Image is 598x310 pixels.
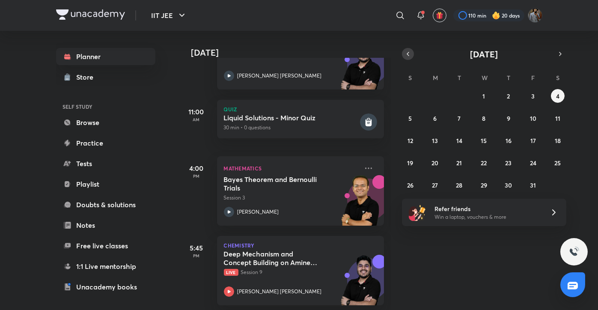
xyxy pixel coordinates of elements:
abbr: October 26, 2025 [407,181,414,189]
abbr: Saturday [556,74,559,82]
abbr: October 2, 2025 [507,92,510,100]
abbr: Monday [433,74,438,82]
button: October 16, 2025 [502,134,515,147]
abbr: October 25, 2025 [554,159,561,167]
abbr: October 4, 2025 [556,92,559,100]
img: unacademy [337,39,384,98]
button: October 13, 2025 [428,134,442,147]
button: [DATE] [414,48,554,60]
span: [DATE] [470,48,498,60]
abbr: Tuesday [458,74,461,82]
button: October 6, 2025 [428,111,442,125]
abbr: October 31, 2025 [530,181,536,189]
h5: 5:45 [179,243,214,253]
abbr: Friday [531,74,535,82]
abbr: October 22, 2025 [481,159,487,167]
button: October 15, 2025 [477,134,491,147]
button: October 5, 2025 [403,111,417,125]
button: October 3, 2025 [526,89,540,103]
h5: Deep Mechanism and Concept Building on Amines & N-Containing Compounds - 8 [224,250,330,267]
p: [PERSON_NAME] [238,208,279,216]
button: October 17, 2025 [526,134,540,147]
button: October 7, 2025 [452,111,466,125]
h6: SELF STUDY [56,99,155,114]
button: October 24, 2025 [526,156,540,170]
abbr: October 28, 2025 [456,181,463,189]
span: Live [224,269,238,276]
div: Store [77,72,99,82]
img: ttu [569,247,579,257]
abbr: October 14, 2025 [456,137,462,145]
abbr: Thursday [507,74,510,82]
abbr: October 10, 2025 [530,114,536,122]
img: referral [409,204,426,221]
a: Playlist [56,176,155,193]
abbr: October 12, 2025 [408,137,413,145]
abbr: October 29, 2025 [481,181,487,189]
p: [PERSON_NAME] [PERSON_NAME] [238,288,322,295]
img: Shivam Munot [528,8,542,23]
h5: Bayes Theorem and Bernoulli Trials [224,175,330,192]
p: PM [179,253,214,258]
button: October 29, 2025 [477,178,491,192]
p: Chemistry [224,243,377,248]
button: October 9, 2025 [502,111,515,125]
button: October 27, 2025 [428,178,442,192]
p: Quiz [224,107,377,112]
abbr: October 5, 2025 [408,114,412,122]
button: October 31, 2025 [526,178,540,192]
a: Free live classes [56,237,155,254]
p: PM [179,173,214,179]
h5: Liquid Solutions - Minor Quiz [224,113,358,122]
abbr: October 11, 2025 [555,114,560,122]
abbr: October 20, 2025 [431,159,438,167]
a: Store [56,69,155,86]
abbr: October 15, 2025 [481,137,487,145]
abbr: October 8, 2025 [482,114,485,122]
abbr: October 9, 2025 [507,114,510,122]
button: October 14, 2025 [452,134,466,147]
abbr: October 23, 2025 [505,159,512,167]
h5: 4:00 [179,163,214,173]
p: AM [179,117,214,122]
p: Session 9 [224,268,358,276]
abbr: October 1, 2025 [482,92,485,100]
button: October 4, 2025 [551,89,565,103]
button: October 10, 2025 [526,111,540,125]
button: October 18, 2025 [551,134,565,147]
abbr: October 3, 2025 [531,92,535,100]
button: October 8, 2025 [477,111,491,125]
a: Practice [56,134,155,152]
a: Tests [56,155,155,172]
img: Company Logo [56,9,125,20]
button: October 22, 2025 [477,156,491,170]
button: October 26, 2025 [403,178,417,192]
p: Session 3 [224,194,358,202]
h6: Refer friends [434,204,540,213]
abbr: October 13, 2025 [432,137,438,145]
a: Notes [56,217,155,234]
abbr: October 18, 2025 [555,137,561,145]
h4: [DATE] [191,48,393,58]
abbr: October 16, 2025 [506,137,512,145]
a: 1:1 Live mentorship [56,258,155,275]
a: Planner [56,48,155,65]
p: Win a laptop, vouchers & more [434,213,540,221]
abbr: October 27, 2025 [432,181,438,189]
a: Browse [56,114,155,131]
a: Unacademy books [56,278,155,295]
abbr: Sunday [408,74,412,82]
img: avatar [436,12,443,19]
abbr: October 19, 2025 [407,159,413,167]
abbr: October 17, 2025 [530,137,536,145]
button: avatar [433,9,446,22]
abbr: October 21, 2025 [457,159,462,167]
abbr: October 24, 2025 [530,159,536,167]
p: [PERSON_NAME] [PERSON_NAME] [238,72,322,80]
img: streak [492,11,500,20]
button: October 2, 2025 [502,89,515,103]
button: October 1, 2025 [477,89,491,103]
a: Company Logo [56,9,125,22]
button: October 23, 2025 [502,156,515,170]
button: IIT JEE [146,7,192,24]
